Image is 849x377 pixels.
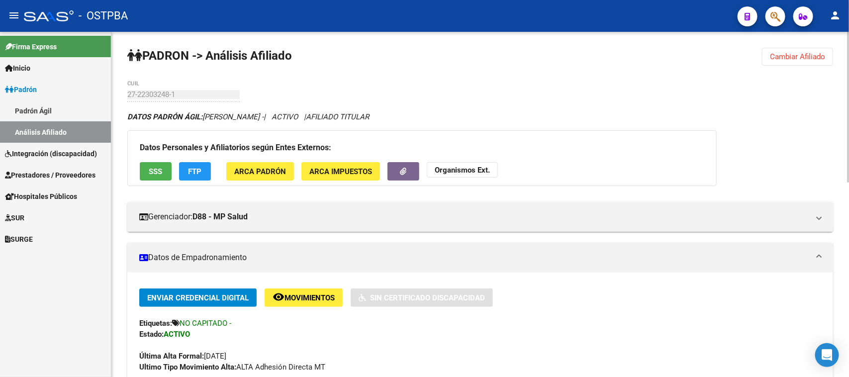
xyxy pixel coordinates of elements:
[139,252,809,263] mat-panel-title: Datos de Empadronamiento
[226,162,294,181] button: ARCA Padrón
[5,212,24,223] span: SUR
[5,84,37,95] span: Padrón
[234,167,286,176] span: ARCA Padrón
[139,352,204,361] strong: Última Alta Formal:
[370,293,485,302] span: Sin Certificado Discapacidad
[164,330,190,339] strong: ACTIVO
[139,363,325,372] span: ALTA Adhesión Directa MT
[306,112,369,121] span: AFILIADO TITULAR
[127,202,833,232] mat-expansion-panel-header: Gerenciador:D88 - MP Salud
[192,211,248,222] strong: D88 - MP Salud
[139,288,257,307] button: Enviar Credencial Digital
[301,162,380,181] button: ARCA Impuestos
[5,191,77,202] span: Hospitales Públicos
[179,162,211,181] button: FTP
[139,319,172,328] strong: Etiquetas:
[427,162,498,178] button: Organismos Ext.
[284,293,335,302] span: Movimientos
[149,167,163,176] span: SSS
[140,162,172,181] button: SSS
[5,234,33,245] span: SURGE
[79,5,128,27] span: - OSTPBA
[139,363,236,372] strong: Ultimo Tipo Movimiento Alta:
[127,49,292,63] strong: PADRON -> Análisis Afiliado
[5,148,97,159] span: Integración (discapacidad)
[309,167,372,176] span: ARCA Impuestos
[139,211,809,222] mat-panel-title: Gerenciador:
[8,9,20,21] mat-icon: menu
[139,330,164,339] strong: Estado:
[127,112,264,121] span: [PERSON_NAME] -
[829,9,841,21] mat-icon: person
[265,288,343,307] button: Movimientos
[351,288,493,307] button: Sin Certificado Discapacidad
[127,112,369,121] i: | ACTIVO |
[5,170,95,181] span: Prestadores / Proveedores
[770,52,825,61] span: Cambiar Afiliado
[147,293,249,302] span: Enviar Credencial Digital
[815,343,839,367] div: Open Intercom Messenger
[189,167,202,176] span: FTP
[139,352,226,361] span: [DATE]
[762,48,833,66] button: Cambiar Afiliado
[5,63,30,74] span: Inicio
[273,291,284,303] mat-icon: remove_red_eye
[435,166,490,175] strong: Organismos Ext.
[5,41,57,52] span: Firma Express
[180,319,231,328] span: NO CAPITADO -
[140,141,704,155] h3: Datos Personales y Afiliatorios según Entes Externos:
[127,243,833,273] mat-expansion-panel-header: Datos de Empadronamiento
[127,112,202,121] strong: DATOS PADRÓN ÁGIL:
